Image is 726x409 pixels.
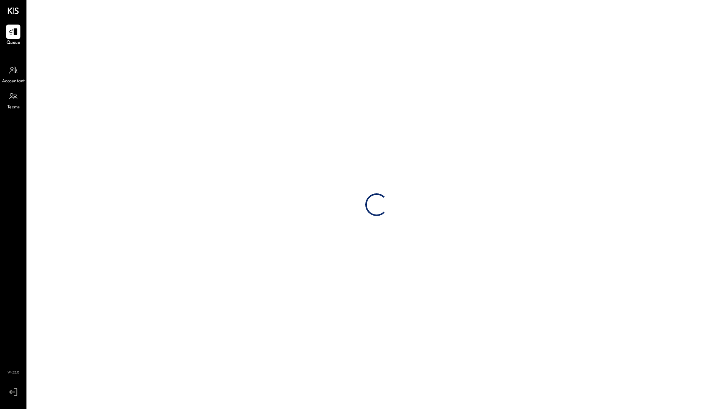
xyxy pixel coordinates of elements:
span: Accountant [2,78,25,85]
a: Accountant [0,63,26,85]
a: Queue [0,25,26,46]
span: Teams [7,104,20,111]
a: Teams [0,89,26,111]
span: Queue [6,40,20,46]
